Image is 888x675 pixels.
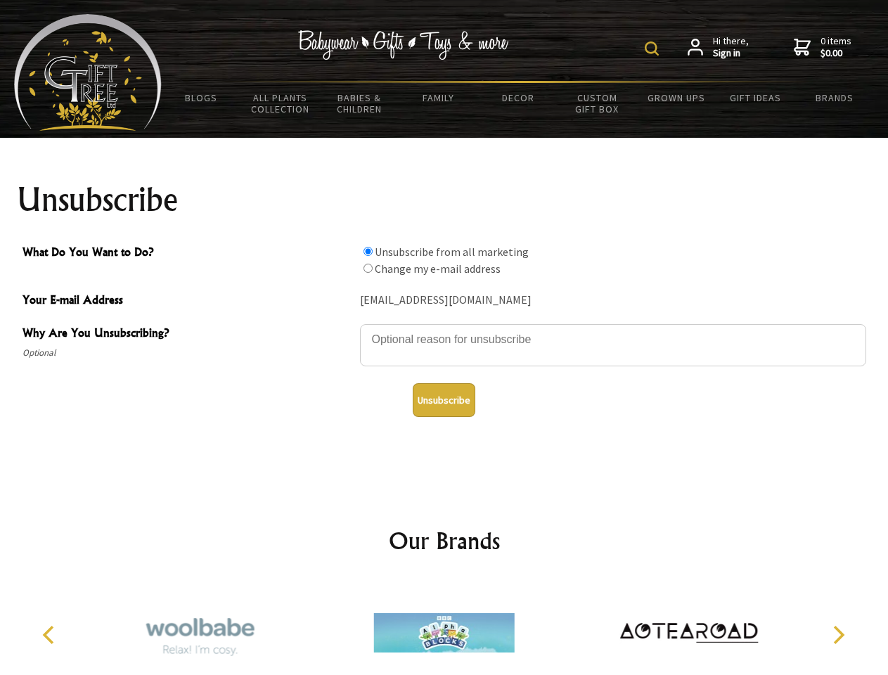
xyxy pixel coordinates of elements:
strong: $0.00 [821,47,851,60]
a: Gift Ideas [716,83,795,112]
a: Grown Ups [636,83,716,112]
label: Unsubscribe from all marketing [375,245,529,259]
a: Family [399,83,479,112]
textarea: Why Are You Unsubscribing? [360,324,866,366]
button: Unsubscribe [413,383,475,417]
button: Next [823,619,854,650]
a: Decor [478,83,558,112]
a: All Plants Collection [241,83,321,124]
a: Babies & Children [320,83,399,124]
a: BLOGS [162,83,241,112]
a: Hi there,Sign in [688,35,749,60]
span: Hi there, [713,35,749,60]
h2: Our Brands [28,524,861,558]
span: Why Are You Unsubscribing? [22,324,353,345]
a: Custom Gift Box [558,83,637,124]
label: Change my e-mail address [375,262,501,276]
button: Previous [35,619,66,650]
span: 0 items [821,34,851,60]
input: What Do You Want to Do? [363,264,373,273]
span: What Do You Want to Do? [22,243,353,264]
a: 0 items$0.00 [794,35,851,60]
img: product search [645,41,659,56]
input: What Do You Want to Do? [363,247,373,256]
span: Your E-mail Address [22,291,353,311]
span: Optional [22,345,353,361]
h1: Unsubscribe [17,183,872,217]
strong: Sign in [713,47,749,60]
a: Brands [795,83,875,112]
img: Babywear - Gifts - Toys & more [298,30,509,60]
div: [EMAIL_ADDRESS][DOMAIN_NAME] [360,290,866,311]
img: Babyware - Gifts - Toys and more... [14,14,162,131]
